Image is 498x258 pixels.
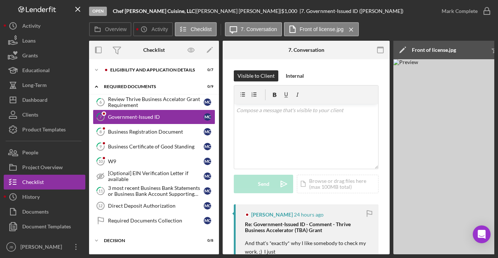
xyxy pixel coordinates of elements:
button: Activity [133,22,173,36]
a: Dashboard [4,93,85,107]
button: Project Overview [4,160,85,175]
label: Checklist [191,26,212,32]
a: Educational [4,63,85,78]
tspan: 10 [98,159,103,164]
div: 0 / 9 [200,84,213,89]
div: | [113,8,196,14]
label: Activity [151,26,168,32]
div: | 7. Government-Issued ID ([PERSON_NAME]) [299,8,403,14]
button: Long-Term [4,78,85,93]
div: History [22,190,40,206]
div: Business Certificate of Good Standing [108,144,204,150]
div: Grants [22,48,38,65]
button: People [4,145,85,160]
button: Visible to Client [234,70,278,81]
a: 8Business Registration DocumentMC [93,124,215,139]
div: Checklist [22,175,44,191]
a: 113 most recent Business Bank Statements or Business Bank Account Supporting DocumentMC [93,184,215,198]
div: Review Thrive Business Accelator Grant Requirement [108,96,204,108]
div: 7. Conversation [288,47,324,53]
div: M C [204,187,211,195]
div: M C [204,202,211,210]
a: [Optional] EIN Verification Letter if availableMC [93,169,215,184]
div: Business Registration Document [108,129,204,135]
a: Product Templates [4,122,85,137]
button: Mark Complete [434,4,494,19]
label: Overview [105,26,127,32]
a: 9Business Certificate of Good StandingMC [93,139,215,154]
div: Open Intercom Messenger [473,225,491,243]
div: [Optional] EIN Verification Letter if available [108,170,204,182]
div: Educational [22,63,50,80]
div: Direct Deposit Authorization [108,203,204,209]
a: 6Review Thrive Business Accelator Grant RequirementMC [93,95,215,110]
div: M C [204,128,211,135]
div: People [22,145,38,162]
button: Clients [4,107,85,122]
a: 10W9MC [93,154,215,169]
div: Required Documents Collection [108,218,204,224]
button: Document Templates [4,219,85,234]
div: REQUIRED DOCUMENTS [104,84,195,89]
button: JB[PERSON_NAME] [4,239,85,254]
div: Project Overview [22,160,63,177]
text: JB [9,245,13,249]
div: Send [258,175,269,193]
a: Required Documents CollectionMC [93,213,215,228]
button: Documents [4,204,85,219]
div: Documents [22,204,49,221]
span: $1,000 [281,8,297,14]
div: Open [89,7,107,16]
div: Activity [22,19,40,35]
a: History [4,190,85,204]
div: 3 most recent Business Bank Statements or Business Bank Account Supporting Document [108,185,204,197]
div: Front of license.jpg [412,47,456,53]
a: 12Direct Deposit AuthorizationMC [93,198,215,213]
button: Activity [4,19,85,33]
div: M C [204,143,211,150]
button: Front of license.jpg [284,22,359,36]
div: W9 [108,158,204,164]
button: Overview [89,22,131,36]
div: 0 / 7 [200,68,213,72]
div: [PERSON_NAME] [19,239,67,256]
div: 0 / 8 [200,238,213,243]
div: Mark Complete [442,4,478,19]
button: Checklist [4,175,85,190]
div: M C [204,98,211,106]
tspan: 12 [98,204,102,208]
div: Eligibility and Application Details [110,68,195,72]
div: Visible to Client [237,70,275,81]
div: [PERSON_NAME] [251,212,293,218]
label: 7. Conversation [241,26,277,32]
label: Front of license.jpg [300,26,344,32]
tspan: 9 [99,144,102,149]
strong: Re: Government-Issued ID - Comment - Thrive Business Accelerator (TBA) Grant [245,221,352,233]
time: 2025-09-03 21:33 [294,212,324,218]
a: 7Government-Issued IDMC [93,110,215,124]
div: Government-Issued ID [108,114,204,120]
button: 7. Conversation [225,22,282,36]
button: Grants [4,48,85,63]
tspan: 6 [99,100,102,104]
div: M C [204,158,211,165]
div: [PERSON_NAME] [PERSON_NAME] | [196,8,281,14]
div: M C [204,217,211,224]
button: Send [234,175,293,193]
div: Dashboard [22,93,47,109]
div: Product Templates [22,122,66,139]
div: Checklist [143,47,165,53]
div: M C [204,172,211,180]
button: Loans [4,33,85,48]
button: Checklist [175,22,217,36]
b: Chef [PERSON_NAME] Cuisine, LLC [113,8,195,14]
div: Document Templates [22,219,71,236]
tspan: 11 [98,188,103,193]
